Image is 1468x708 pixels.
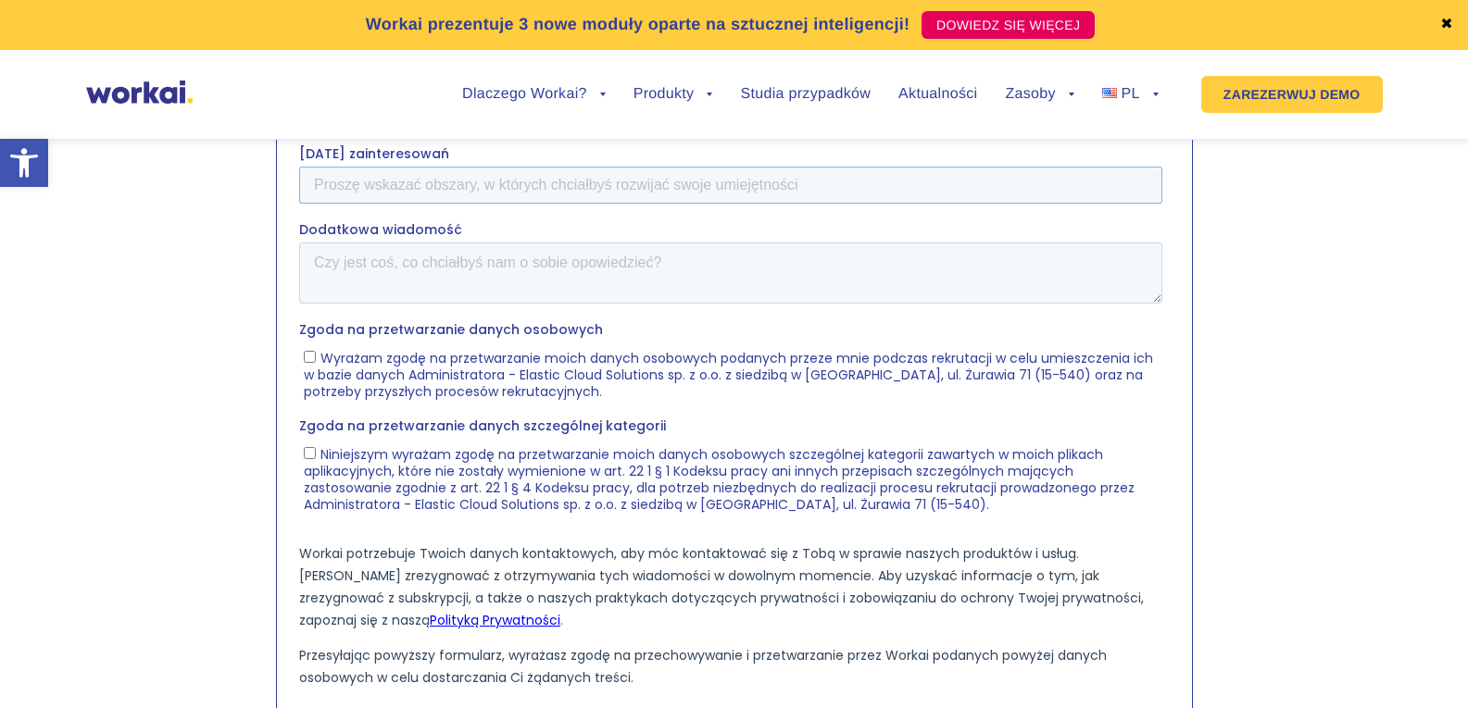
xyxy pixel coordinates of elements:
[435,98,863,135] input: Telefon
[5,604,835,673] font: Niniejszym wyrażam zgodę na przetwarzanie moich danych osobowych szczególnej kategorii zawartych ...
[634,87,713,102] a: Produkty
[1440,17,1453,32] font: ✖
[5,606,17,618] input: Niniejszym wyrażam zgodę na przetwarzanie moich danych osobowych szczególnej kategorii zawartych ...
[1122,86,1140,102] font: PL
[740,86,871,102] font: Studia przypadków
[898,87,977,102] a: Aktualności
[5,508,854,560] font: Wyrażam zgodę na przetwarzanie moich danych osobowych podanych przeze mnie podczas rekrutacji w c...
[1005,86,1055,102] font: Zasoby
[435,76,644,94] font: Numer telefonu komórkowego
[634,86,695,102] font: Produkty
[1223,87,1361,102] font: ZAREZERWUJ DEMO
[740,87,871,102] a: Studia przypadków
[5,510,17,522] input: Wyrażam zgodę na przetwarzanie moich danych osobowych podanych przeze mnie podczas rekrutacji w c...
[898,86,977,102] font: Aktualności
[366,15,910,33] font: Workai prezentuje 3 nowe moduły oparte na sztucznej inteligencji!
[1201,76,1383,113] a: ZAREZERWUJ DEMO
[435,22,863,59] input: Nazwisko
[922,11,1095,39] a: DOWIEDZ SIĘ WIĘCEJ
[936,18,1080,32] font: DOWIEDZ SIĘ WIĘCEJ
[1440,18,1453,32] a: ✖
[462,86,587,102] font: Dlaczego Workai?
